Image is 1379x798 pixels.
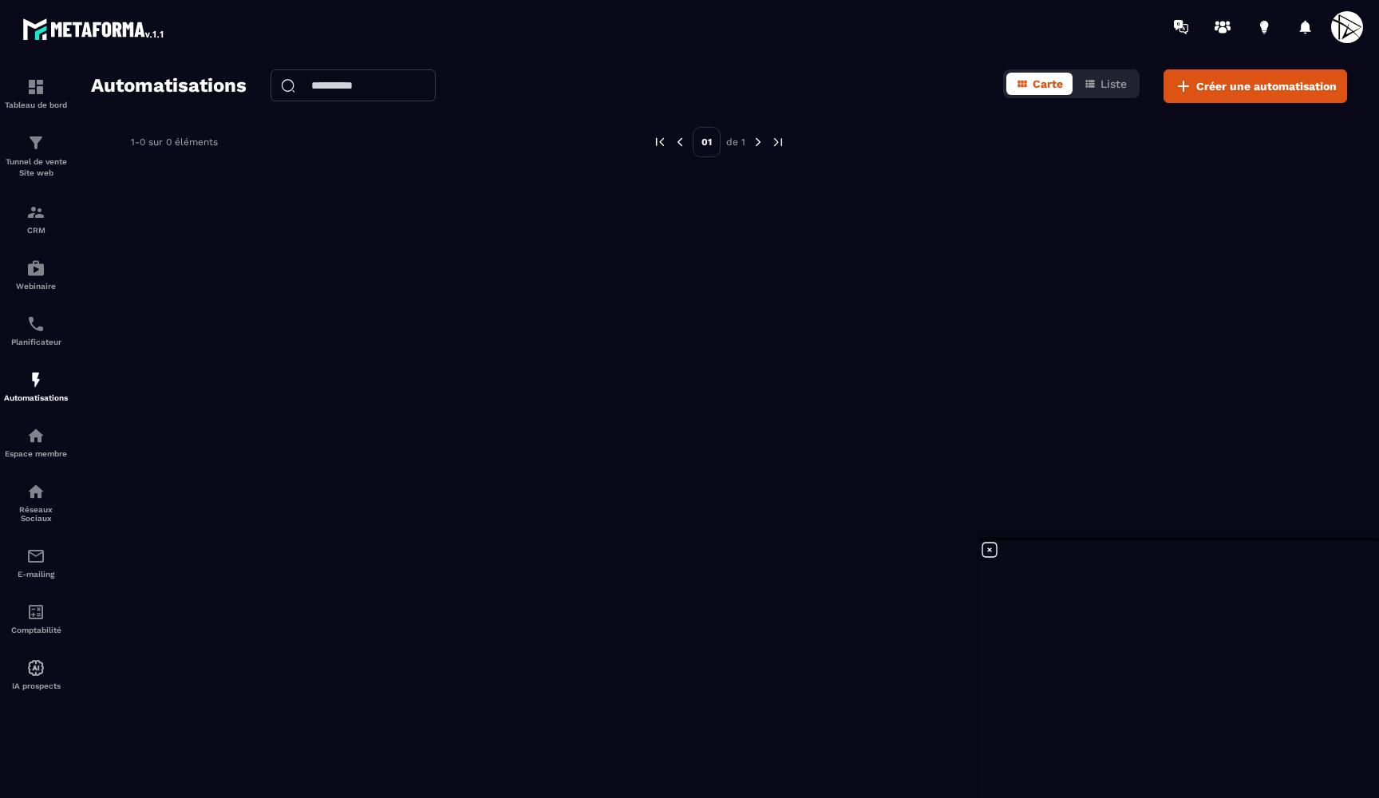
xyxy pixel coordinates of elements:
a: formationformationCRM [4,191,68,247]
h2: Automatisations [91,69,247,103]
a: accountantaccountantComptabilité [4,591,68,646]
p: E-mailing [4,570,68,579]
img: email [26,547,45,566]
img: scheduler [26,314,45,334]
img: accountant [26,602,45,622]
p: 01 [693,127,721,157]
p: Comptabilité [4,626,68,634]
p: Planificateur [4,338,68,346]
img: next [771,135,785,149]
img: automations [26,259,45,278]
img: next [751,135,765,149]
span: Liste [1100,77,1127,90]
img: automations [26,658,45,678]
img: prev [653,135,667,149]
a: automationsautomationsWebinaire [4,247,68,302]
img: formation [26,77,45,97]
p: CRM [4,226,68,235]
button: Créer une automatisation [1164,69,1347,103]
p: IA prospects [4,681,68,690]
p: Webinaire [4,282,68,290]
img: logo [22,14,166,43]
img: formation [26,133,45,152]
img: social-network [26,482,45,501]
button: Carte [1006,73,1073,95]
p: Tunnel de vente Site web [4,156,68,179]
img: prev [673,135,687,149]
span: Créer une automatisation [1196,78,1337,94]
a: formationformationTunnel de vente Site web [4,121,68,191]
img: automations [26,370,45,389]
p: Espace membre [4,449,68,458]
span: Carte [1033,77,1063,90]
p: Automatisations [4,393,68,402]
a: emailemailE-mailing [4,535,68,591]
a: schedulerschedulerPlanificateur [4,302,68,358]
a: social-networksocial-networkRéseaux Sociaux [4,470,68,535]
img: formation [26,203,45,222]
a: formationformationTableau de bord [4,65,68,121]
p: Tableau de bord [4,101,68,109]
p: 1-0 sur 0 éléments [131,136,218,148]
button: Liste [1074,73,1136,95]
a: automationsautomationsAutomatisations [4,358,68,414]
a: automationsautomationsEspace membre [4,414,68,470]
img: automations [26,426,45,445]
p: Réseaux Sociaux [4,505,68,523]
p: de 1 [726,136,745,148]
